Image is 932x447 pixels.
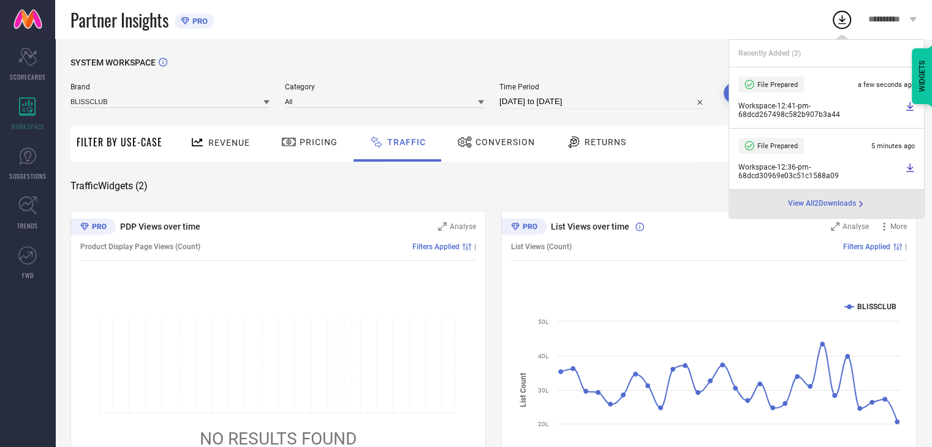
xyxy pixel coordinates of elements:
[70,58,156,67] span: SYSTEM WORKSPACE
[22,271,34,280] span: FWD
[585,137,626,147] span: Returns
[831,222,839,231] svg: Zoom
[300,137,338,147] span: Pricing
[738,49,801,58] span: Recently Added ( 2 )
[501,219,547,237] div: Premium
[499,94,708,109] input: Select time period
[538,353,549,359] text: 40L
[738,163,902,180] span: Workspace - 12:36-pm - 68dcd30969e03c51c1588a09
[788,199,856,209] span: View All 2 Downloads
[724,83,790,103] button: Search
[208,138,250,148] span: Revenue
[890,222,907,231] span: More
[77,135,162,149] span: Filter By Use-Case
[450,222,476,231] span: Analyse
[843,242,890,251] span: Filters Applied
[70,180,148,192] span: Traffic Widgets ( 2 )
[120,222,200,231] span: PDP Views over time
[551,222,629,231] span: List Views over time
[738,102,902,119] span: Workspace - 12:41-pm - 68dcd267498c582b907b3a44
[70,219,116,237] div: Premium
[17,221,38,230] span: TRENDS
[871,142,915,150] span: 5 minutes ago
[11,122,45,131] span: WORKSPACE
[475,137,535,147] span: Conversion
[857,302,896,311] text: BLISSCLUB
[10,72,46,81] span: SCORECARDS
[538,318,549,325] text: 50L
[757,81,798,89] span: File Prepared
[80,242,200,251] span: Product Display Page Views (Count)
[905,163,915,180] a: Download
[538,387,549,394] text: 30L
[757,142,798,150] span: File Prepared
[70,7,169,32] span: Partner Insights
[905,102,915,119] a: Download
[519,372,528,407] tspan: List Count
[412,242,460,251] span: Filters Applied
[387,137,426,147] span: Traffic
[538,421,549,427] text: 20L
[474,242,476,251] span: |
[189,17,208,26] span: PRO
[831,9,853,31] div: Open download list
[499,83,708,91] span: Time Period
[788,199,866,209] div: Open download page
[858,81,915,89] span: a few seconds ago
[905,242,907,251] span: |
[843,222,869,231] span: Analyse
[70,83,270,91] span: Brand
[438,222,447,231] svg: Zoom
[788,199,866,209] a: View All2Downloads
[285,83,484,91] span: Category
[9,171,47,181] span: SUGGESTIONS
[511,242,572,251] span: List Views (Count)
